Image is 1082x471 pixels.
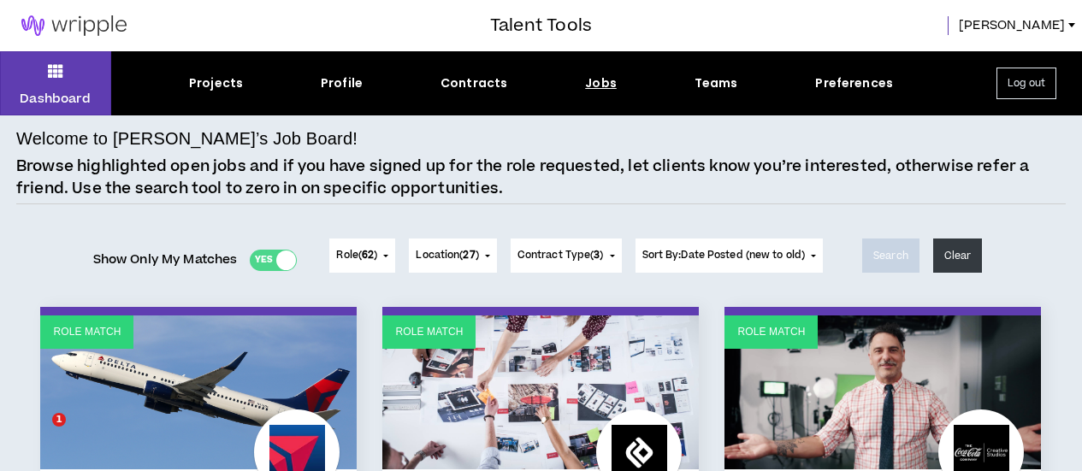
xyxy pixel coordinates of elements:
button: Log out [996,68,1056,99]
button: Search [862,238,919,273]
p: Browse highlighted open jobs and if you have signed up for the role requested, let clients know y... [16,156,1066,199]
p: Role Match [737,324,805,340]
a: Role Match [382,315,699,469]
button: Sort By:Date Posted (new to old) [636,238,824,273]
span: Role ( ) [336,248,377,263]
button: Location(27) [409,238,496,273]
span: 1 [52,413,66,427]
h4: Welcome to [PERSON_NAME]’s Job Board! [16,126,358,151]
h3: Talent Tools [490,13,592,38]
p: Role Match [395,324,463,340]
a: Role Match [724,315,1041,469]
span: 27 [463,248,475,262]
p: Role Match [53,324,121,340]
span: Contract Type ( ) [517,248,604,263]
button: Clear [933,238,983,273]
div: Preferences [815,74,893,92]
span: Location ( ) [416,248,478,263]
p: Dashboard [20,90,91,108]
a: Role Match [40,315,357,469]
iframe: Intercom live chat [17,413,58,454]
button: Role(62) [329,238,395,273]
div: Teams [695,74,738,92]
span: [PERSON_NAME] [959,16,1065,35]
div: Projects [189,74,243,92]
span: 3 [594,248,600,262]
span: Sort By: Date Posted (new to old) [642,248,806,262]
span: Show Only My Matches [93,247,238,273]
button: Contract Type(3) [511,238,622,273]
div: Profile [321,74,363,92]
div: Contracts [440,74,507,92]
span: 62 [362,248,374,262]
